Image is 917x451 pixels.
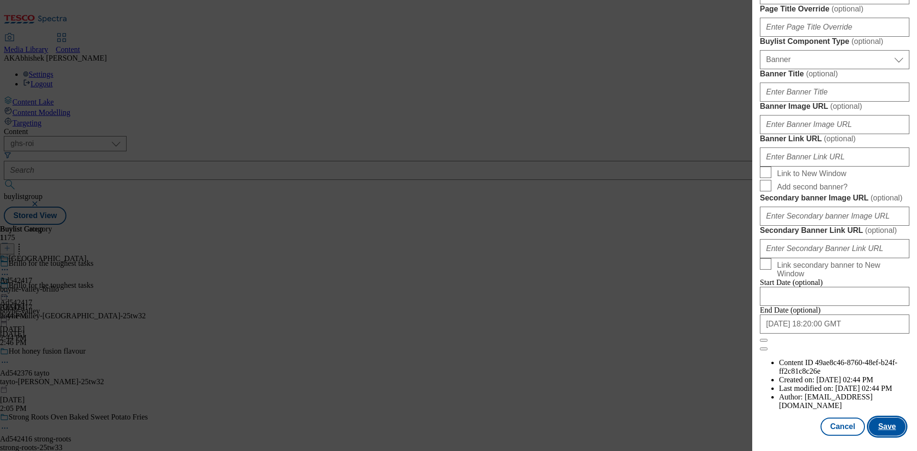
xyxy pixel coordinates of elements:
li: Created on: [779,376,909,384]
input: Enter Banner Image URL [760,115,909,134]
span: ( optional ) [806,70,838,78]
li: Content ID [779,358,909,376]
span: Add second banner? [777,183,848,191]
button: Cancel [821,418,864,436]
span: ( optional ) [830,102,862,110]
input: Enter Date [760,315,909,334]
label: Buylist Component Type [760,37,909,46]
span: ( optional ) [852,37,884,45]
label: Banner Image URL [760,102,909,111]
span: Link to New Window [777,169,846,178]
span: [DATE] 02:44 PM [835,384,892,392]
span: End Date (optional) [760,306,821,314]
label: Banner Title [760,69,909,79]
input: Enter Banner Title [760,83,909,102]
span: ( optional ) [865,226,897,234]
input: Enter Secondary Banner Link URL [760,239,909,258]
input: Enter Secondary banner Image URL [760,207,909,226]
span: Link secondary banner to New Window [777,261,906,278]
span: [EMAIL_ADDRESS][DOMAIN_NAME] [779,393,873,409]
span: ( optional ) [871,194,903,202]
label: Secondary Banner Link URL [760,226,909,235]
label: Secondary banner Image URL [760,193,909,203]
span: Start Date (optional) [760,278,823,286]
li: Author: [779,393,909,410]
input: Enter Banner Link URL [760,147,909,167]
input: Enter Date [760,287,909,306]
input: Enter Page Title Override [760,18,909,37]
span: ( optional ) [824,135,856,143]
button: Save [869,418,906,436]
li: Last modified on: [779,384,909,393]
label: Banner Link URL [760,134,909,144]
span: [DATE] 02:44 PM [816,376,873,384]
button: Close [760,339,768,342]
label: Page Title Override [760,4,909,14]
span: ( optional ) [832,5,864,13]
span: 49ae8c46-8760-48ef-b24f-ff2c81c8c26e [779,358,897,375]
